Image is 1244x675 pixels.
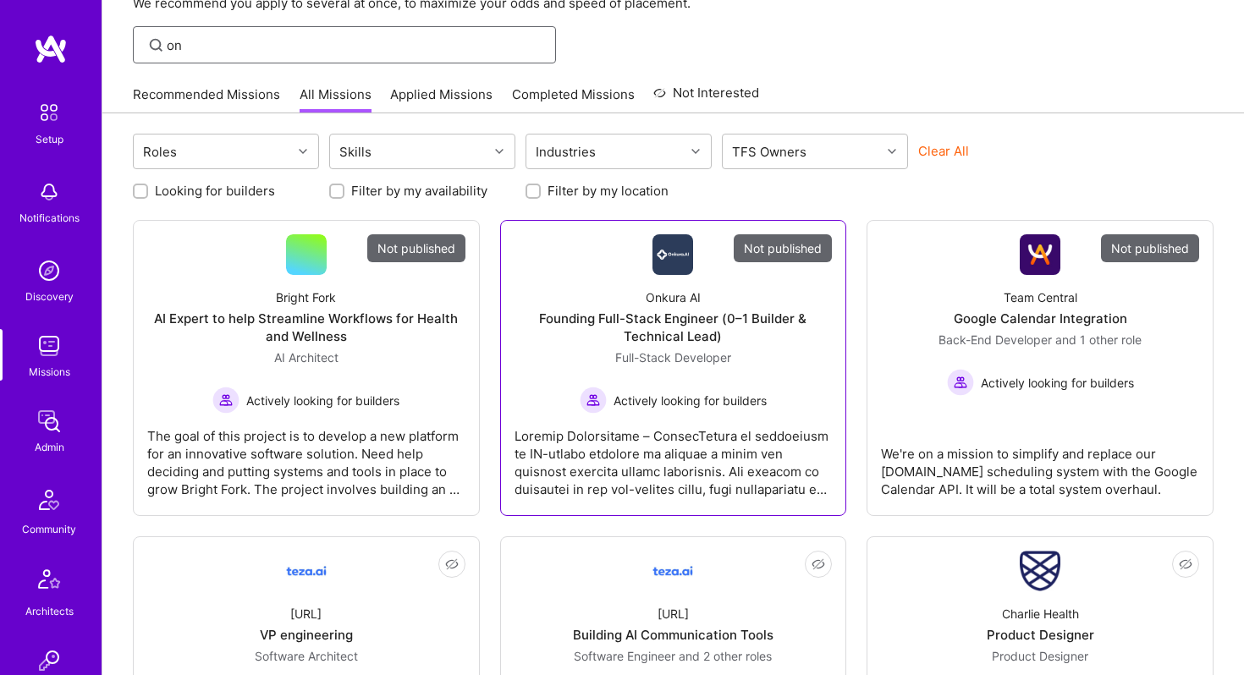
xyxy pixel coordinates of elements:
[548,182,669,200] label: Filter by my location
[653,83,759,113] a: Not Interested
[335,140,376,164] div: Skills
[1179,557,1192,571] i: icon EyeClosed
[881,234,1199,502] a: Not publishedCompany LogoTeam CentralGoogle Calendar IntegrationBack-End Developer and 1 other ro...
[22,520,76,538] div: Community
[1002,605,1079,623] div: Charlie Health
[574,649,675,663] span: Software Engineer
[939,332,1052,347] span: Back-End Developer
[445,557,459,571] i: icon EyeClosed
[888,147,896,156] i: icon Chevron
[573,626,773,644] div: Building AI Communication Tools
[1055,332,1142,347] span: and 1 other role
[299,147,307,156] i: icon Chevron
[495,147,504,156] i: icon Chevron
[255,649,358,663] span: Software Architect
[31,95,67,130] img: setup
[212,387,239,414] img: Actively looking for builders
[146,36,166,55] i: icon SearchGrey
[947,369,974,396] img: Actively looking for builders
[1020,551,1060,591] img: Company Logo
[32,404,66,438] img: admin teamwork
[36,130,63,148] div: Setup
[515,414,833,498] div: Loremip Dolorsitame – ConsecTetura el seddoeiusm te IN-utlabo etdolore ma aliquae a minim ven qui...
[367,234,465,262] div: Not published
[658,605,689,623] div: [URL]
[300,85,372,113] a: All Missions
[32,329,66,363] img: teamwork
[246,392,399,409] span: Actively looking for builders
[351,182,487,200] label: Filter by my availability
[29,562,69,602] img: Architects
[1101,234,1199,262] div: Not published
[734,234,832,262] div: Not published
[25,288,74,305] div: Discovery
[981,374,1134,392] span: Actively looking for builders
[147,414,465,498] div: The goal of this project is to develop a new platform for an innovative software solution. Need h...
[954,310,1127,327] div: Google Calendar Integration
[286,551,327,591] img: Company Logo
[812,557,825,571] i: icon EyeClosed
[155,182,275,200] label: Looking for builders
[276,288,336,306] div: Bright Fork
[652,551,693,591] img: Company Logo
[25,602,74,620] div: Architects
[29,480,69,520] img: Community
[614,392,767,409] span: Actively looking for builders
[34,34,68,64] img: logo
[167,36,543,54] input: Find Mission...
[390,85,493,113] a: Applied Missions
[290,605,322,623] div: [URL]
[29,363,70,381] div: Missions
[515,234,833,502] a: Not publishedCompany LogoOnkura AIFounding Full-Stack Engineer (0–1 Builder & Technical Lead)Full...
[147,234,465,502] a: Not publishedBright ForkAI Expert to help Streamline Workflows for Health and WellnessAI Architec...
[691,147,700,156] i: icon Chevron
[679,649,772,663] span: and 2 other roles
[531,140,600,164] div: Industries
[987,626,1094,644] div: Product Designer
[881,431,1199,498] div: We're on a mission to simplify and replace our [DOMAIN_NAME] scheduling system with the Google Ca...
[1020,234,1060,275] img: Company Logo
[274,350,339,365] span: AI Architect
[139,140,181,164] div: Roles
[646,288,701,306] div: Onkura AI
[32,254,66,288] img: discovery
[19,209,80,227] div: Notifications
[615,350,731,365] span: Full-Stack Developer
[512,85,635,113] a: Completed Missions
[147,310,465,345] div: AI Expert to help Streamline Workflows for Health and Wellness
[515,310,833,345] div: Founding Full-Stack Engineer (0–1 Builder & Technical Lead)
[1004,288,1077,306] div: Team Central
[133,85,280,113] a: Recommended Missions
[992,649,1088,663] span: Product Designer
[260,626,353,644] div: VP engineering
[35,438,64,456] div: Admin
[580,387,607,414] img: Actively looking for builders
[728,140,811,164] div: TFS Owners
[652,234,693,275] img: Company Logo
[32,175,66,209] img: bell
[918,142,969,160] button: Clear All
